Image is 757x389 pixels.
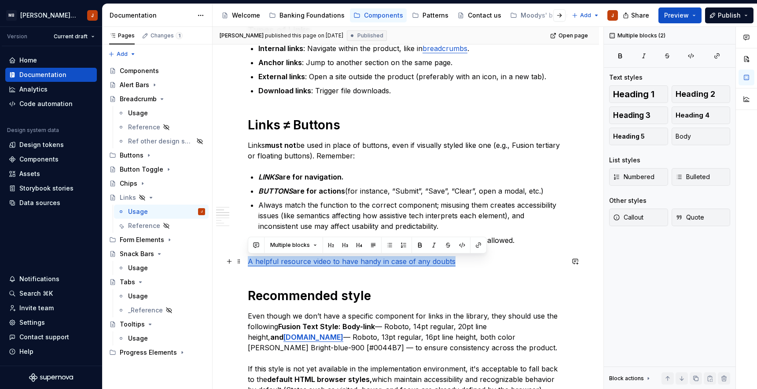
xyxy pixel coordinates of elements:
a: Reference [114,120,209,134]
a: [DOMAIN_NAME] [283,333,343,341]
div: Moodys' banking template [521,11,593,20]
a: _Reference [114,303,209,317]
div: Documentation [19,70,66,79]
h1: Recommended style [248,288,564,304]
em: BUTTONS [258,187,293,195]
a: Usage [114,331,209,345]
p: : Trigger file downloads. [258,85,564,96]
a: Components [5,152,97,166]
span: Preview [664,11,689,20]
div: Page tree [218,7,567,24]
p: : Navigate within the product, like in . [258,43,564,54]
strong: must not [265,141,296,150]
span: Published [357,32,383,39]
a: Code automation [5,97,97,111]
div: Usage [128,292,148,301]
button: Contact support [5,330,97,344]
button: Heading 3 [609,106,668,124]
div: Banking Foundations [279,11,345,20]
a: Documentation [5,68,97,82]
div: Design system data [7,127,59,134]
div: Reference [128,221,160,230]
a: Ref other design system [114,134,209,148]
a: Design tokens [5,138,97,152]
h1: Links ≠ Buttons [248,117,564,133]
button: Heading 1 [609,85,668,103]
span: Publish [718,11,741,20]
svg: Supernova Logo [29,373,73,382]
div: Invite team [19,304,54,312]
span: 1 [176,32,183,39]
span: Add [580,12,591,19]
a: Snack Bars [106,247,209,261]
div: J [611,12,614,19]
div: Usage [128,207,148,216]
span: Open page [559,32,588,39]
div: Usage [128,334,148,343]
a: Usage [114,261,209,275]
div: Block actions [609,375,644,382]
div: Settings [19,318,45,327]
span: Heading 4 [676,111,709,120]
em: LINKS [258,172,279,181]
a: Contact us [454,8,505,22]
div: Breadcrumb [120,95,157,103]
a: Usage [114,289,209,303]
button: Publish [705,7,753,23]
button: Add [569,9,602,22]
button: MB[PERSON_NAME] Banking Fusion Design SystemJ [2,6,100,25]
button: Search ⌘K [5,286,97,301]
span: Multiple blocks [270,242,310,249]
span: Callout [613,213,643,222]
div: List styles [609,156,640,165]
strong: Anchor links [258,58,302,67]
a: Alert Bars [106,78,209,92]
p: Always match the function to the correct component; misusing them creates accessibility issues (l... [258,200,564,231]
span: Bulleted [676,172,710,181]
div: Contact us [468,11,501,20]
p: Links be used in place of buttons, even if visually styled like one (e.g., Fusion tertiary or flo... [248,140,564,161]
div: Changes [151,32,183,39]
span: [PERSON_NAME] [220,32,264,39]
button: Bulleted [672,168,731,186]
div: _Reference [128,306,163,315]
div: Contact support [19,333,69,341]
div: Buttons [106,148,209,162]
a: Welcome [218,8,264,22]
div: Ref other design system [128,137,194,146]
div: Search ⌘K [19,289,53,298]
button: Share [618,7,655,23]
span: Heading 5 [613,132,645,141]
p: : Open a site outside the product (preferably with an icon, in a new tab). [258,71,564,82]
strong: and [270,333,283,341]
div: Design tokens [19,140,64,149]
div: Links [120,193,136,202]
p: The Space Key shouldn’t trigger links. Only the Enter key should be allowed. [258,235,564,246]
div: Chips [120,179,137,188]
div: Reference [128,123,160,132]
strong: are for navigation. [258,172,344,181]
div: Button Toggle [120,165,163,174]
div: Usage [128,109,148,117]
a: Breadcrumb [106,92,209,106]
p: (for instance, “Submit”, “Save”, “Clear”, open a modal, etc.) [258,186,564,196]
div: Other styles [609,196,647,205]
span: Heading 2 [676,90,715,99]
div: Notifications [19,275,59,283]
a: Invite team [5,301,97,315]
span: Body [676,132,691,141]
div: Version [7,33,27,40]
div: Home [19,56,37,65]
div: Documentation [110,11,193,20]
a: Components [350,8,407,22]
strong: are for actions [258,187,345,195]
div: Usage [128,264,148,272]
div: Components [364,11,403,20]
span: Add [117,51,128,58]
div: J [201,207,202,216]
div: Form Elements [120,235,164,244]
a: Reference [114,219,209,233]
div: published this page on [DATE] [265,32,343,39]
